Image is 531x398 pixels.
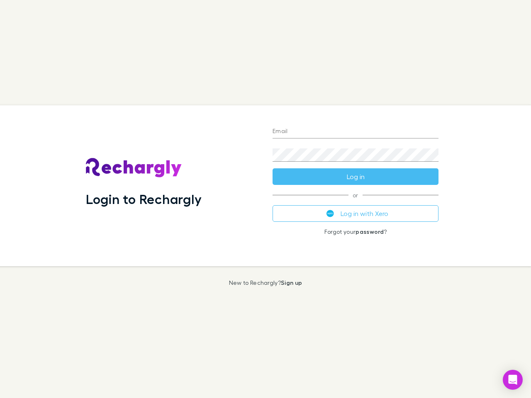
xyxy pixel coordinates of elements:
p: New to Rechargly? [229,279,302,286]
button: Log in [273,168,438,185]
img: Rechargly's Logo [86,158,182,178]
button: Log in with Xero [273,205,438,222]
a: Sign up [281,279,302,286]
img: Xero's logo [326,210,334,217]
a: password [356,228,384,235]
p: Forgot your ? [273,228,438,235]
h1: Login to Rechargly [86,191,202,207]
div: Open Intercom Messenger [503,370,523,390]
